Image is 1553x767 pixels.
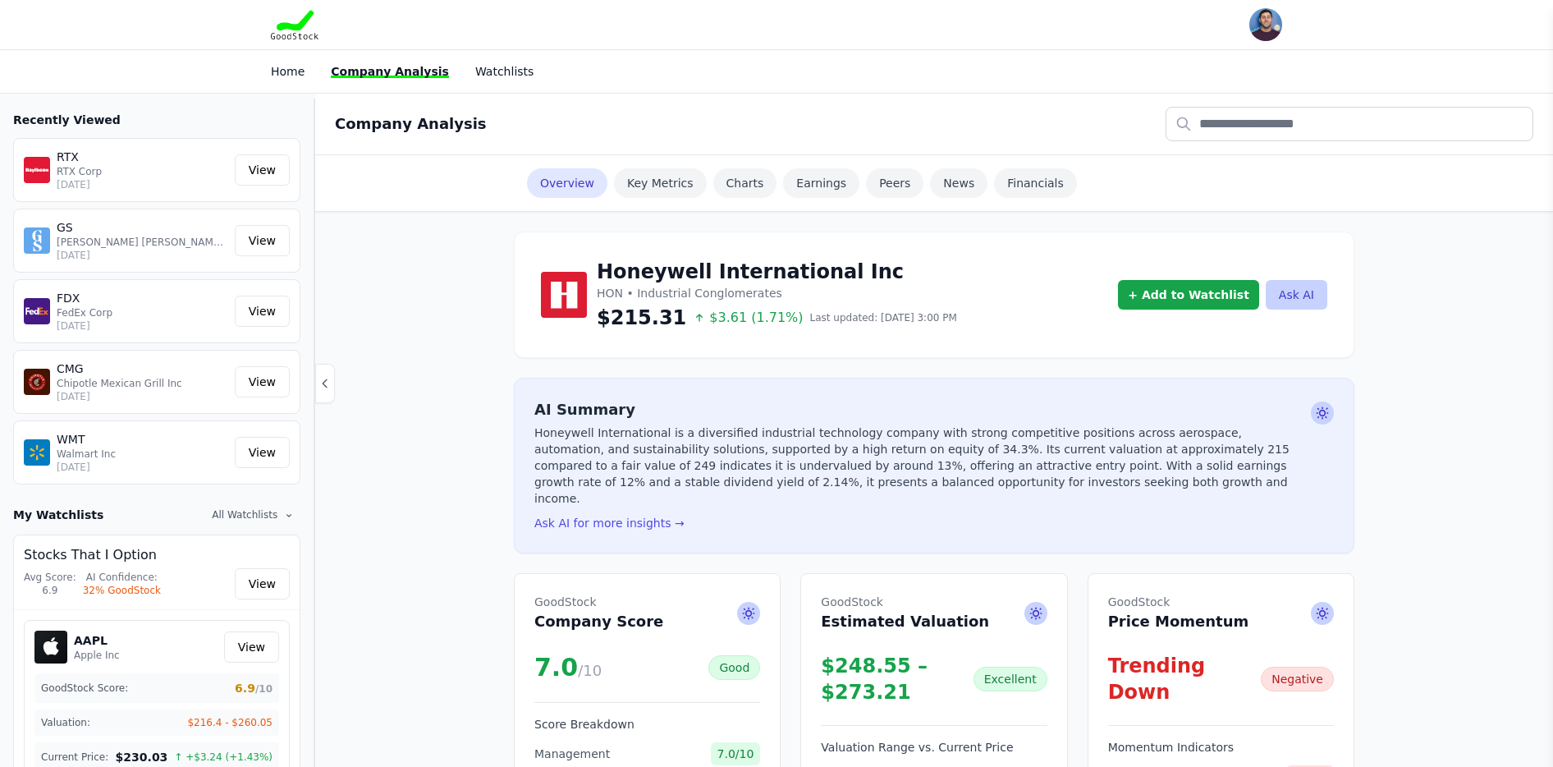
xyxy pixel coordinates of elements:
div: Excellent [973,667,1047,691]
a: Overview [527,168,607,198]
div: Trending Down [1108,653,1262,705]
h3: Valuation Range vs. Current Price [821,739,1047,756]
div: 7.0 [534,653,602,682]
span: $230.03 [116,749,168,765]
h2: Company Analysis [335,113,487,135]
button: + Add to Watchlist [1118,280,1259,310]
span: ↑ +$3.24 (+1.43%) [174,751,273,764]
span: Current Price: [41,751,108,764]
span: GoodStock [821,594,989,610]
img: Honeywell International Inc Logo [541,272,587,318]
h4: Stocks That I Option [24,545,290,565]
h3: My Watchlists [13,507,103,523]
img: AAPL [34,631,67,664]
span: Ask AI [1311,402,1334,425]
a: View [224,632,279,663]
p: Walmart Inc [57,448,228,461]
p: [DATE] [57,461,228,474]
a: View [235,437,290,468]
span: Ask AI [1024,602,1047,625]
span: $3.61 (1.71%) [693,308,803,328]
a: News [930,168,987,198]
a: Earnings [783,168,859,198]
button: Ask AI for more insights → [534,515,685,531]
span: GoodStock [534,594,663,610]
span: Ask AI [1311,602,1334,625]
div: Good [708,655,760,680]
button: All Watchlists [205,505,300,525]
img: CMG [24,369,50,395]
h2: Price Momentum [1108,594,1249,633]
p: RTX Corp [57,165,228,178]
a: Watchlists [475,65,534,78]
p: [DATE] [57,249,228,262]
button: Ask AI [1266,280,1327,310]
h3: Recently Viewed [13,112,300,128]
p: [DATE] [57,319,228,333]
p: Chipotle Mexican Grill Inc [57,377,228,390]
a: View [235,366,290,397]
div: $248.55 – $273.21 [821,653,973,705]
span: Last updated: [DATE] 3:00 PM [810,311,957,324]
a: View [235,225,290,256]
a: Company Analysis [331,65,449,78]
a: Financials [994,168,1077,198]
a: Key Metrics [614,168,707,198]
a: Home [271,65,305,78]
span: 7.0/10 [711,742,761,765]
img: GS [24,227,50,254]
a: View [235,154,290,186]
span: /10 [255,683,273,695]
span: /10 [578,662,602,679]
span: GoodStock [1108,594,1249,610]
h3: Momentum Indicators [1108,739,1334,756]
span: Management [534,746,610,762]
div: Avg Score: [24,571,76,584]
a: Peers [866,168,923,198]
p: RTX [57,149,228,165]
span: GoodStock Score: [41,682,128,695]
a: Charts [713,168,777,198]
p: FDX [57,290,228,306]
p: WMT [57,431,228,448]
h2: Estimated Valuation [821,594,989,633]
p: [PERSON_NAME] [PERSON_NAME] Group Inc [57,236,228,249]
span: $215.31 [597,305,686,331]
h1: Honeywell International Inc [597,259,957,285]
h2: AI Summary [534,398,1304,421]
p: Honeywell International is a diversified industrial technology company with strong competitive po... [534,425,1304,507]
img: WMT [24,439,50,466]
p: FedEx Corp [57,306,228,319]
h3: Score Breakdown [534,716,760,733]
span: 6.9 [235,680,273,696]
img: user photo [1249,8,1282,41]
p: Apple Inc [74,649,120,662]
div: 6.9 [24,584,76,597]
div: AI Confidence: [83,571,161,584]
h5: AAPL [74,632,120,649]
span: All Watchlists [212,509,277,521]
a: View [235,568,290,599]
span: $216.4 - $260.05 [187,716,273,729]
span: Valuation: [41,716,90,729]
p: HON • Industrial Conglomerates [597,285,957,301]
p: [DATE] [57,178,228,191]
div: Negative [1261,667,1334,691]
p: CMG [57,361,228,377]
a: View [235,296,290,327]
h2: Company Score [534,594,663,633]
p: [DATE] [57,390,228,403]
p: GS [57,219,228,236]
div: 32% GoodStock [83,584,161,597]
img: RTX [24,157,50,183]
span: Ask AI [737,602,760,625]
img: FDX [24,298,50,324]
img: Goodstock Logo [271,10,318,39]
